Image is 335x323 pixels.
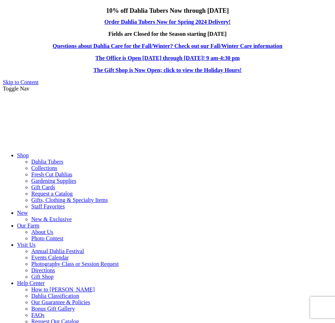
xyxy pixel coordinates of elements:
span: Help Center [17,280,45,286]
a: Skip to Content [3,79,38,85]
span: Directions [31,267,55,273]
a: The Gift Shop is Now Open; click to view the Holiday Hours! [93,67,242,73]
svg: icon-arrow-down [3,92,109,145]
strong: Fields are Closed for the Season starting [DATE] [108,31,227,37]
a: The Office is Open [DATE] through [DATE]! 9 am-4:30 pm [95,55,240,61]
span: Shop [17,152,29,158]
span: Annual Dahlia Festival [31,248,84,254]
span: Dahlia Classification [31,293,79,299]
span: New & Exclusive [31,216,72,222]
span: Our Guarantee & Policies [31,299,90,305]
span: Visit Us [17,242,36,248]
span: Toggle Nav [3,86,29,92]
span: How to [PERSON_NAME] [31,286,95,292]
span: Our Farm [17,223,39,229]
span: Request a Catalog [31,191,72,197]
span: Collections [31,165,57,171]
span: Gift Shop [31,274,54,280]
span: Events Calendar [31,254,69,261]
span: Fresh Cut Dahlias [31,171,72,177]
strong: 10% off Dahlia Tubers Now through [DATE] [106,7,229,14]
span: Staff Favorites [31,203,65,209]
span: Dahlia Tubers [31,159,63,165]
span: Photography Class or Session Request [31,261,119,267]
span: Gifts, Clothing & Specialty Items [31,197,108,203]
span: Photo Contest [31,235,63,241]
span: FAQs [31,312,44,318]
a: Order Dahlia Tubers Now for Spring 2024 Delivery! [104,19,231,25]
span: Bonus Gift Gallery [31,306,75,312]
span: New [17,210,28,216]
a: Questions about Dahlia Care for the Fall/Winter? Check out our Fall/Winter Care information [53,43,282,49]
span: Gardening Supplies [31,178,76,184]
span: About Us [31,229,53,235]
a: Gift Cards [31,184,55,190]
